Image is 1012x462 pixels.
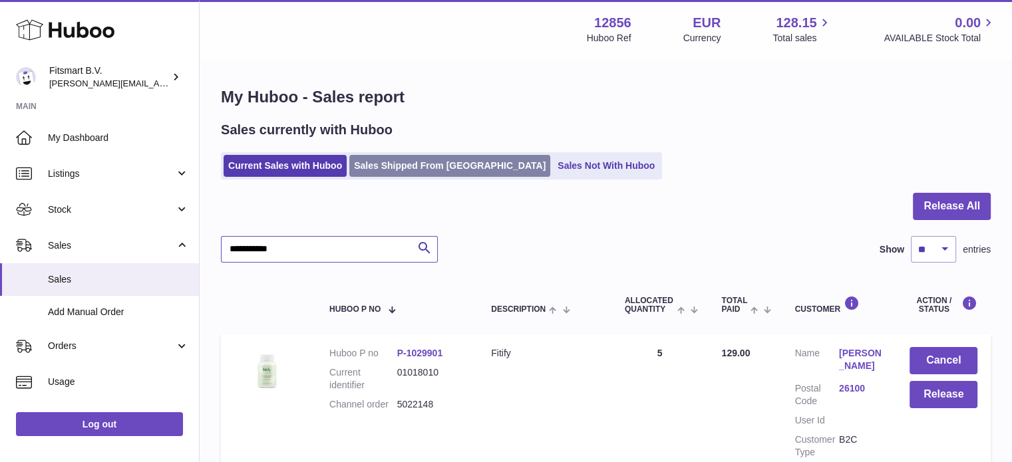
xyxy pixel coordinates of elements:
[48,273,189,286] span: Sales
[625,296,674,314] span: ALLOCATED Quantity
[48,340,175,352] span: Orders
[910,347,977,374] button: Cancel
[48,306,189,318] span: Add Manual Order
[794,414,838,427] dt: User Id
[48,132,189,144] span: My Dashboard
[776,14,816,32] span: 128.15
[349,155,550,177] a: Sales Shipped From [GEOGRAPHIC_DATA]
[794,347,838,376] dt: Name
[772,14,832,45] a: 128.15 Total sales
[794,296,883,314] div: Customer
[884,14,996,45] a: 0.00 AVAILABLE Stock Total
[553,155,659,177] a: Sales Not With Huboo
[48,376,189,388] span: Usage
[48,239,175,252] span: Sales
[721,296,747,314] span: Total paid
[224,155,347,177] a: Current Sales with Huboo
[693,14,721,32] strong: EUR
[683,32,721,45] div: Currency
[910,296,977,314] div: Action / Status
[794,433,838,459] dt: Customer Type
[16,67,36,87] img: jonathan@leaderoo.com
[16,412,183,436] a: Log out
[49,78,267,88] span: [PERSON_NAME][EMAIL_ADDRESS][DOMAIN_NAME]
[491,347,598,360] div: Fitify
[397,398,465,411] dd: 5022148
[234,347,301,394] img: 128561739542540.png
[594,14,631,32] strong: 12856
[839,433,883,459] dd: B2C
[48,168,175,180] span: Listings
[397,366,465,392] dd: 01018010
[48,203,175,216] span: Stock
[329,398,397,411] dt: Channel order
[913,193,991,220] button: Release All
[963,243,991,256] span: entries
[955,14,981,32] span: 0.00
[329,347,397,360] dt: Huboo P no
[721,348,750,358] span: 129.00
[884,32,996,45] span: AVAILABLE Stock Total
[221,121,393,139] h2: Sales currently with Huboo
[880,243,904,256] label: Show
[329,305,381,314] span: Huboo P no
[839,382,883,395] a: 26100
[794,382,838,407] dt: Postal Code
[329,366,397,392] dt: Current identifier
[49,64,169,90] div: Fitsmart B.V.
[772,32,832,45] span: Total sales
[910,381,977,408] button: Release
[587,32,631,45] div: Huboo Ref
[221,86,991,108] h1: My Huboo - Sales report
[491,305,546,314] span: Description
[839,347,883,372] a: [PERSON_NAME]
[397,348,443,358] a: P-1029901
